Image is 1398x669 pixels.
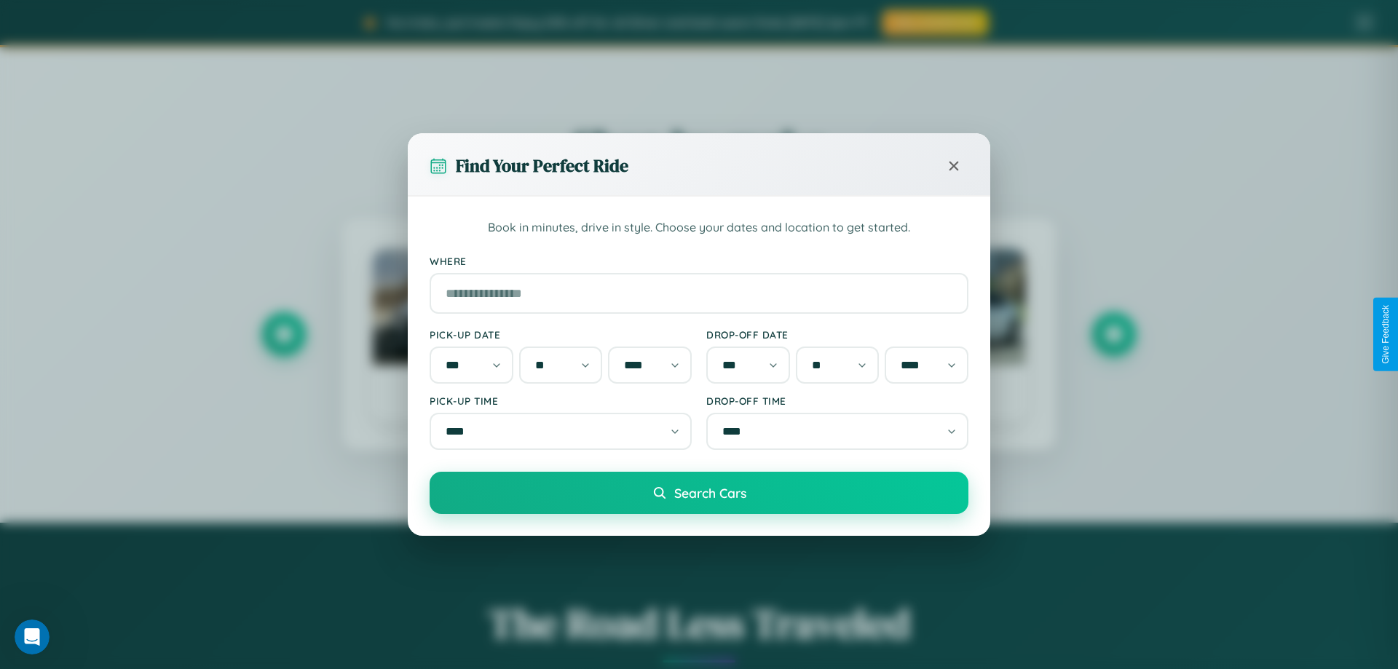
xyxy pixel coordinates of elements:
h3: Find Your Perfect Ride [456,154,628,178]
button: Search Cars [430,472,968,514]
label: Drop-off Date [706,328,968,341]
label: Where [430,255,968,267]
span: Search Cars [674,485,746,501]
p: Book in minutes, drive in style. Choose your dates and location to get started. [430,218,968,237]
label: Pick-up Date [430,328,692,341]
label: Drop-off Time [706,395,968,407]
label: Pick-up Time [430,395,692,407]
